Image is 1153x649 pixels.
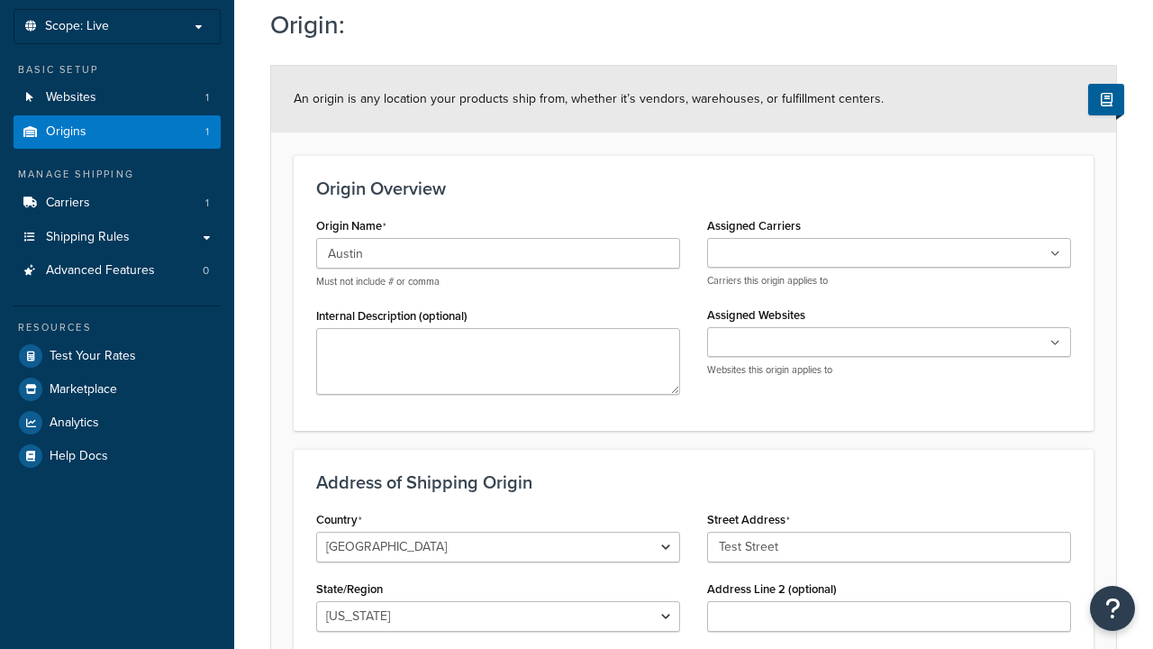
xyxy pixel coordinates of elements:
[316,219,386,233] label: Origin Name
[205,124,209,140] span: 1
[316,472,1071,492] h3: Address of Shipping Origin
[46,90,96,105] span: Websites
[203,263,209,279] span: 0
[46,196,90,211] span: Carriers
[316,275,680,288] p: Must not include # or comma
[14,254,221,288] a: Advanced Features0
[14,320,221,335] div: Resources
[270,7,1094,42] h1: Origin:
[50,382,117,398] span: Marketplace
[14,187,221,220] a: Carriers1
[50,416,99,431] span: Analytics
[14,407,221,439] a: Analytics
[14,62,221,78] div: Basic Setup
[14,340,221,372] a: Test Your Rates
[707,219,801,233] label: Assigned Carriers
[316,513,362,527] label: Country
[14,254,221,288] li: Advanced Features
[14,373,221,406] a: Marketplace
[14,440,221,472] a: Help Docs
[14,167,221,182] div: Manage Shipping
[14,81,221,114] li: Websites
[294,89,884,108] span: An origin is any location your products ship from, whether it’s vendors, warehouses, or fulfillme...
[46,124,86,140] span: Origins
[707,513,790,527] label: Street Address
[50,349,136,364] span: Test Your Rates
[46,230,130,245] span: Shipping Rules
[316,178,1071,198] h3: Origin Overview
[45,19,109,34] span: Scope: Live
[14,221,221,254] a: Shipping Rules
[14,115,221,149] li: Origins
[1088,84,1124,115] button: Show Help Docs
[14,115,221,149] a: Origins1
[205,90,209,105] span: 1
[14,187,221,220] li: Carriers
[1090,586,1135,631] button: Open Resource Center
[707,363,1071,377] p: Websites this origin applies to
[707,308,805,322] label: Assigned Websites
[14,81,221,114] a: Websites1
[707,582,837,596] label: Address Line 2 (optional)
[316,309,468,323] label: Internal Description (optional)
[316,582,383,596] label: State/Region
[46,263,155,279] span: Advanced Features
[50,449,108,464] span: Help Docs
[707,274,1071,288] p: Carriers this origin applies to
[205,196,209,211] span: 1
